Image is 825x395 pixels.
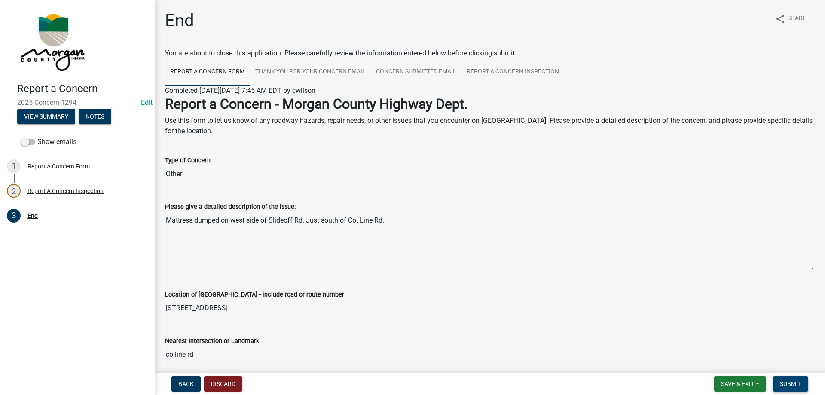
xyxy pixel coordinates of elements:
[773,376,808,392] button: Submit
[721,380,754,387] span: Save & Exit
[7,159,21,173] div: 1
[165,116,815,136] p: Use this form to let us know of any roadway hazards, repair needs, or other issues that you encou...
[7,209,21,223] div: 3
[27,163,90,169] div: Report A Concern Form
[165,292,344,298] label: Location of [GEOGRAPHIC_DATA] - include road or route number
[165,10,194,31] h1: End
[21,137,76,147] label: Show emails
[165,212,815,270] textarea: Mattress dumped on west side of Slideoff Rd. Just south of Co. Line Rd.
[461,58,564,86] a: Report A Concern Inspection
[27,188,104,194] div: Report A Concern Inspection
[7,184,21,198] div: 2
[171,376,201,392] button: Back
[165,338,259,344] label: Nearest Intersection or Landmark
[787,14,806,24] span: Share
[17,83,148,95] h4: Report a Concern
[714,376,766,392] button: Save & Exit
[141,98,153,107] wm-modal-confirm: Edit Application Number
[27,213,38,219] div: End
[371,58,461,86] a: Concern Submitted Email
[79,109,111,124] button: Notes
[165,86,315,95] span: Completed [DATE][DATE] 7:45 AM EDT by cwilson
[780,380,801,387] span: Submit
[165,58,250,86] a: Report A Concern Form
[775,14,785,24] i: share
[250,58,371,86] a: Thank You for Your Concern Email
[204,376,242,392] button: Discard
[768,10,813,27] button: shareShare
[17,113,75,120] wm-modal-confirm: Summary
[165,96,467,112] strong: Report a Concern - Morgan County Highway Dept.
[165,204,296,210] label: Please give a detailed description of the issue:
[79,113,111,120] wm-modal-confirm: Notes
[17,98,137,107] span: 2025-Concern-1294
[178,380,194,387] span: Back
[165,158,211,164] label: Type of Concern
[17,9,86,73] img: Morgan County, Indiana
[17,109,75,124] button: View Summary
[141,98,153,107] a: Edit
